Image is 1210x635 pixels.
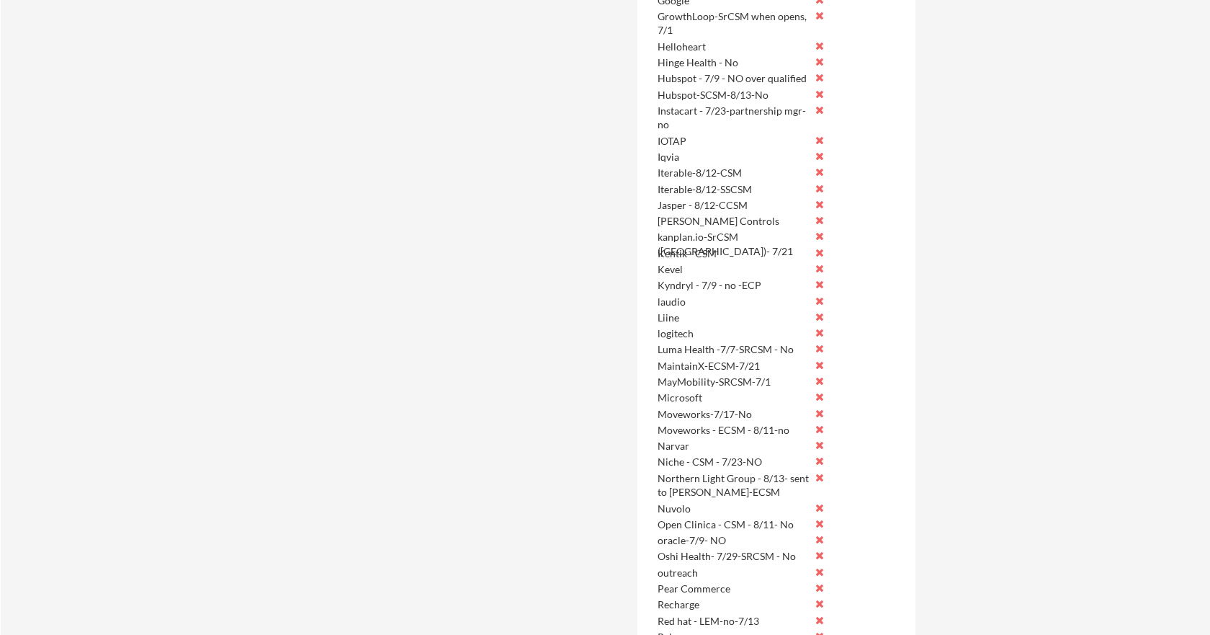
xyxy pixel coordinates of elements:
[658,198,810,213] div: Jasper - 8/12-CCSM
[658,150,810,164] div: Iqvia
[658,502,810,516] div: Nuvolo
[658,518,810,532] div: Open Clinica - CSM - 8/11- No
[658,327,810,341] div: logitech
[658,134,810,148] div: IOTAP
[658,439,810,453] div: Narvar
[658,214,810,228] div: [PERSON_NAME] Controls
[658,295,810,309] div: laudio
[658,230,810,258] div: kanplan.io-SrCSM ([GEOGRAPHIC_DATA])- 7/21
[658,566,810,580] div: outreach
[658,582,810,596] div: Pear Commerce
[658,455,810,469] div: Niche - CSM - 7/23-NO
[658,88,810,102] div: Hubspot-SCSM-8/13-No
[658,71,810,86] div: Hubspot - 7/9 - NO over qualified
[658,9,810,37] div: GrowthLoop-SrCSM when opens, 7/1
[658,40,810,54] div: Helloheart
[658,247,810,261] div: Kentik - CSM
[658,359,810,373] div: MaintainX-ECSM-7/21
[658,375,810,389] div: MayMobility-SRCSM-7/1
[658,166,810,180] div: Iterable-8/12-CSM
[658,407,810,422] div: Moveworks-7/17-No
[658,614,810,629] div: Red hat - LEM-no-7/13
[658,391,810,405] div: Microsoft
[658,104,810,132] div: Instacart - 7/23-partnership mgr- no
[658,342,810,357] div: Luma Health -7/7-SRCSM - No
[658,311,810,325] div: Liine
[658,55,810,70] div: Hinge Health - No
[658,533,810,548] div: oracle-7/9- NO
[658,598,810,612] div: Recharge
[658,182,810,197] div: Iterable-8/12-SSCSM
[658,423,810,438] div: Moveworks - ECSM - 8/11-no
[658,278,810,293] div: Kyndryl - 7/9 - no -ECP
[658,549,810,564] div: Oshi Health- 7/29-SRCSM - No
[658,471,810,499] div: Northern Light Group - 8/13- sent to [PERSON_NAME]-ECSM
[658,262,810,277] div: Kevel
